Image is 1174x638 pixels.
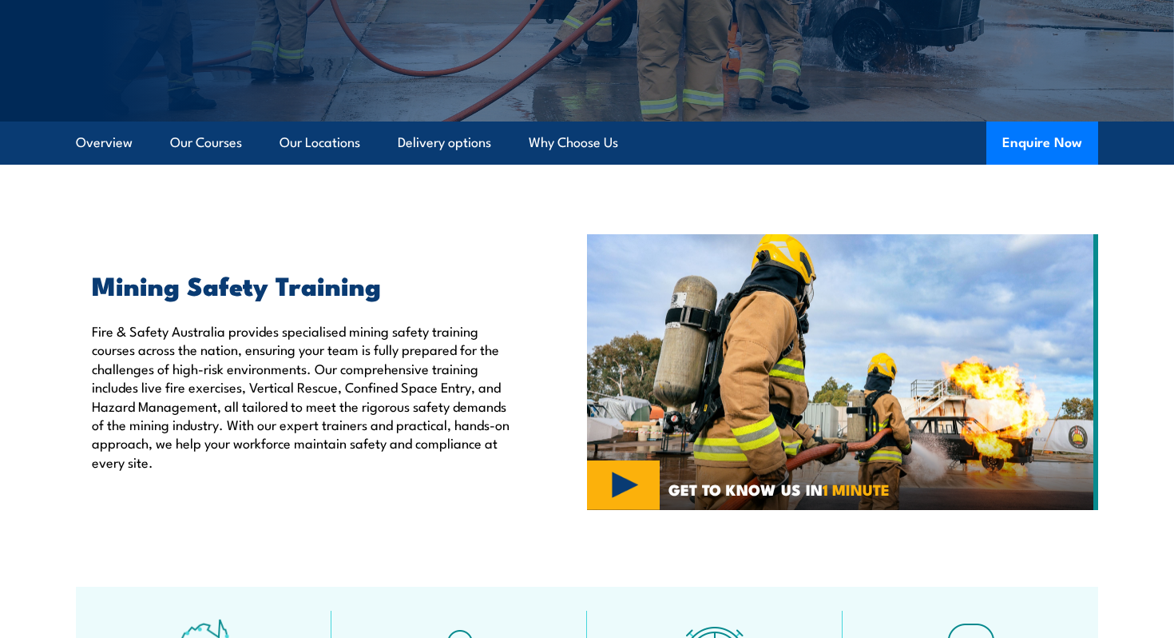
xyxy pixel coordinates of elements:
[76,122,133,164] a: Overview
[668,482,890,496] span: GET TO KNOW US IN
[92,273,514,296] h2: Mining Safety Training
[986,122,1098,165] button: Enquire Now
[529,122,618,164] a: Why Choose Us
[587,234,1098,511] img: MINING SAFETY TRAINING COURSES
[398,122,491,164] a: Delivery options
[823,477,890,500] strong: 1 MINUTE
[280,122,360,164] a: Our Locations
[92,321,514,471] p: Fire & Safety Australia provides specialised mining safety training courses across the nation, en...
[170,122,242,164] a: Our Courses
